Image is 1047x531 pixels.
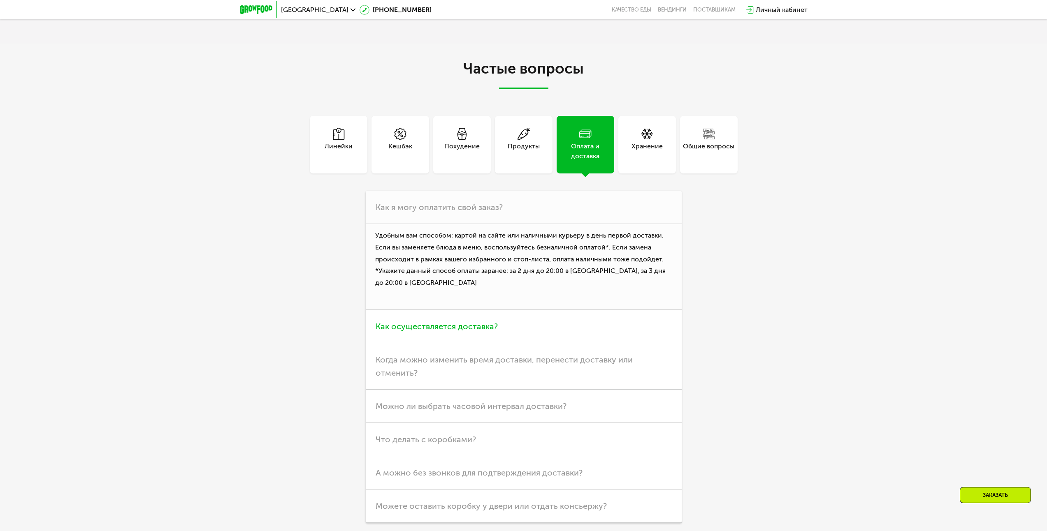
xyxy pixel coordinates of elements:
[293,60,754,89] h2: Частые вопросы
[693,7,736,13] div: поставщикам
[376,355,633,378] span: Когда можно изменить время доставки, перенести доставку или отменить?
[376,321,498,331] span: Как осуществляется доставка?
[960,487,1031,503] div: Заказать
[376,202,503,212] span: Как я могу оплатить свой заказ?
[376,434,476,444] span: Что делать с коробками?
[366,224,682,310] p: Удобным вам способом: картой на сайте или наличными курьеру в день первой доставки. Если вы замен...
[325,141,353,161] div: Линейки
[444,141,480,161] div: Похудение
[631,141,663,161] div: Хранение
[508,141,540,161] div: Продукты
[376,468,583,478] span: А можно без звонков для подтверждения доставки?
[376,401,566,411] span: Можно ли выбрать часовой интервал доставки?
[756,5,808,15] div: Личный кабинет
[658,7,687,13] a: Вендинги
[360,5,432,15] a: [PHONE_NUMBER]
[281,7,348,13] span: [GEOGRAPHIC_DATA]
[612,7,651,13] a: Качество еды
[388,141,412,161] div: Кешбэк
[683,141,734,161] div: Общие вопросы
[376,501,607,511] span: Можете оставить коробку у двери или отдать консьержу?
[557,141,614,161] div: Оплата и доставка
